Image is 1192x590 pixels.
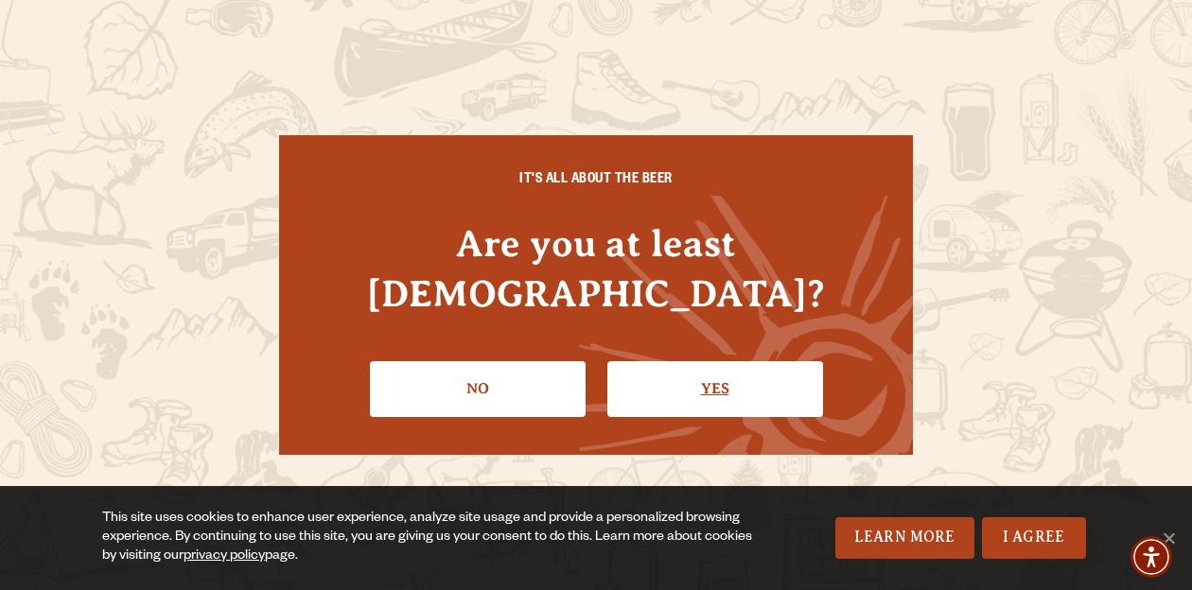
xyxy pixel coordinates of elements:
h6: IT'S ALL ABOUT THE BEER [317,173,875,190]
a: I Agree [982,517,1086,559]
div: This site uses cookies to enhance user experience, analyze site usage and provide a personalized ... [102,510,761,566]
a: Learn More [835,517,974,559]
a: No [370,361,586,416]
h4: Are you at least [DEMOGRAPHIC_DATA]? [317,218,875,319]
a: privacy policy [184,549,265,564]
div: Accessibility Menu [1131,536,1172,578]
a: Confirm I'm 21 or older [607,361,823,416]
